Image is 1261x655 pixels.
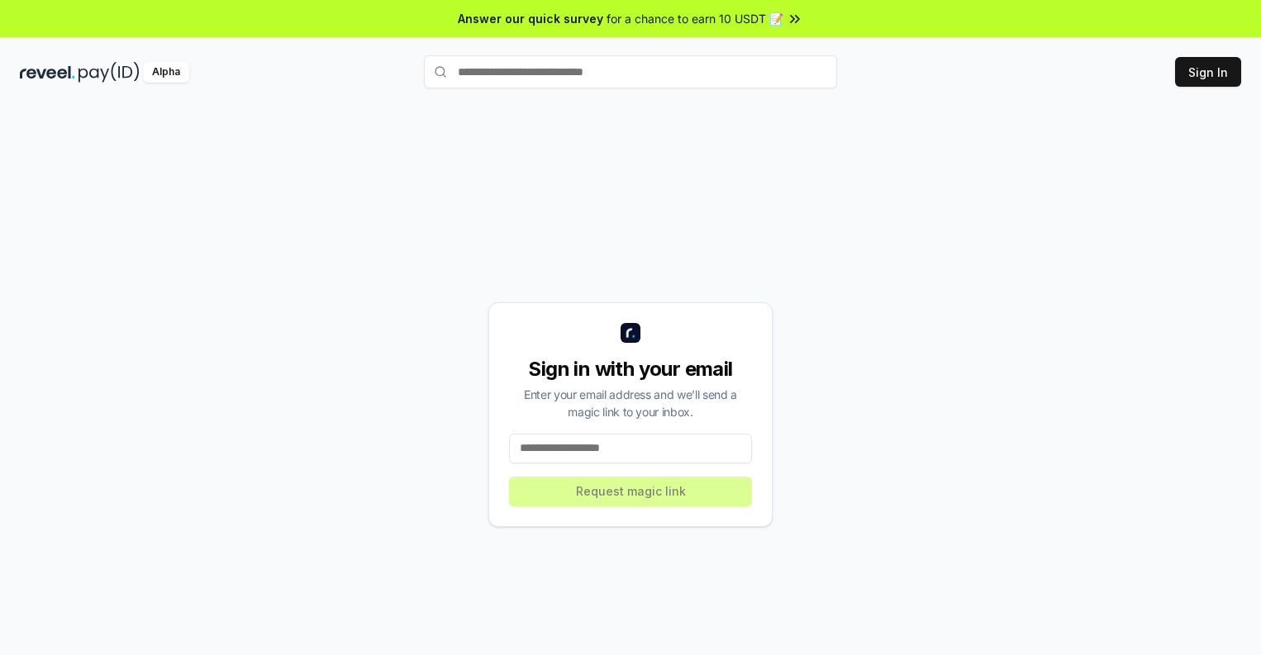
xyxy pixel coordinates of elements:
[458,10,603,27] span: Answer our quick survey
[143,62,189,83] div: Alpha
[621,323,640,343] img: logo_small
[509,356,752,382] div: Sign in with your email
[1175,57,1241,87] button: Sign In
[79,62,140,83] img: pay_id
[20,62,75,83] img: reveel_dark
[607,10,783,27] span: for a chance to earn 10 USDT 📝
[509,386,752,420] div: Enter your email address and we’ll send a magic link to your inbox.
